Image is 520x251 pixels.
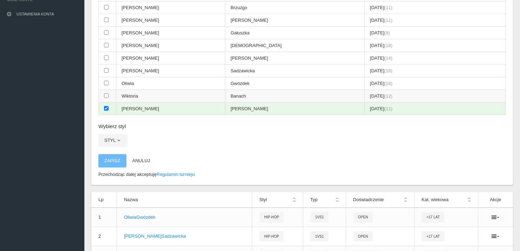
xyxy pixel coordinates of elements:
span: (18) [384,81,392,86]
td: Banach [225,90,365,103]
td: [PERSON_NAME] [116,65,225,77]
p: Oliwia Gwózdek [124,214,245,221]
button: Zapisz [98,154,126,167]
span: 1vs1 [310,212,329,222]
td: [DATE] [364,52,506,65]
td: Oliwia [116,77,225,90]
td: [PERSON_NAME] [116,27,225,39]
td: [DATE] [364,14,506,27]
td: Wiktoria [116,90,225,103]
span: Hip-hop [259,212,284,222]
td: [PERSON_NAME] [116,103,225,115]
th: Doświadczenie [346,192,414,208]
p: [PERSON_NAME] Sadzawicka [124,233,245,240]
td: [PERSON_NAME] [116,14,225,27]
th: Lp [91,192,117,208]
td: [PERSON_NAME] [116,52,225,65]
th: Kat. wiekowa [414,192,478,208]
th: Nazwa [117,192,252,208]
td: [DATE] [364,77,506,90]
td: [DATE] [364,65,506,77]
span: +17 lat [422,231,444,242]
th: Styl [252,192,303,208]
span: (11) [384,18,392,23]
span: (11) [384,106,392,111]
td: 2 [91,227,117,246]
td: [DATE] [364,90,506,103]
span: Open [353,231,373,242]
td: [PERSON_NAME] [225,52,365,65]
span: (12) [384,93,392,99]
td: 1 [91,208,117,227]
span: Open [353,212,373,222]
p: Przechodząc dalej akceptuję [98,171,506,178]
td: [PERSON_NAME] [116,1,225,14]
h6: Wybierz styl [98,122,506,130]
span: Hip-hop [259,231,284,242]
td: [DATE] [364,27,506,39]
span: (9) [384,30,390,35]
span: +17 lat [422,212,444,222]
td: [DEMOGRAPHIC_DATA] [225,39,365,52]
button: Anuluj [126,154,156,167]
span: (14) [384,55,392,61]
td: [PERSON_NAME] [225,103,365,115]
span: (11) [384,5,392,10]
span: 1vs1 [310,231,329,242]
td: [PERSON_NAME] [225,14,365,27]
td: [DATE] [364,39,506,52]
td: Gałuszka [225,27,365,39]
td: [PERSON_NAME] [116,39,225,52]
a: Regulamin turnieju [157,172,195,177]
th: Akcje [478,192,513,208]
td: [DATE] [364,103,506,115]
td: Gwózdek [225,77,365,90]
span: Ustawienia konta [17,12,54,16]
th: Typ [303,192,346,208]
td: [DATE] [364,1,506,14]
span: (18) [384,68,392,73]
button: Styl [98,134,128,147]
td: Sadzawicka [225,65,365,77]
td: Brzuzgo [225,1,365,14]
span: (18) [384,43,392,48]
